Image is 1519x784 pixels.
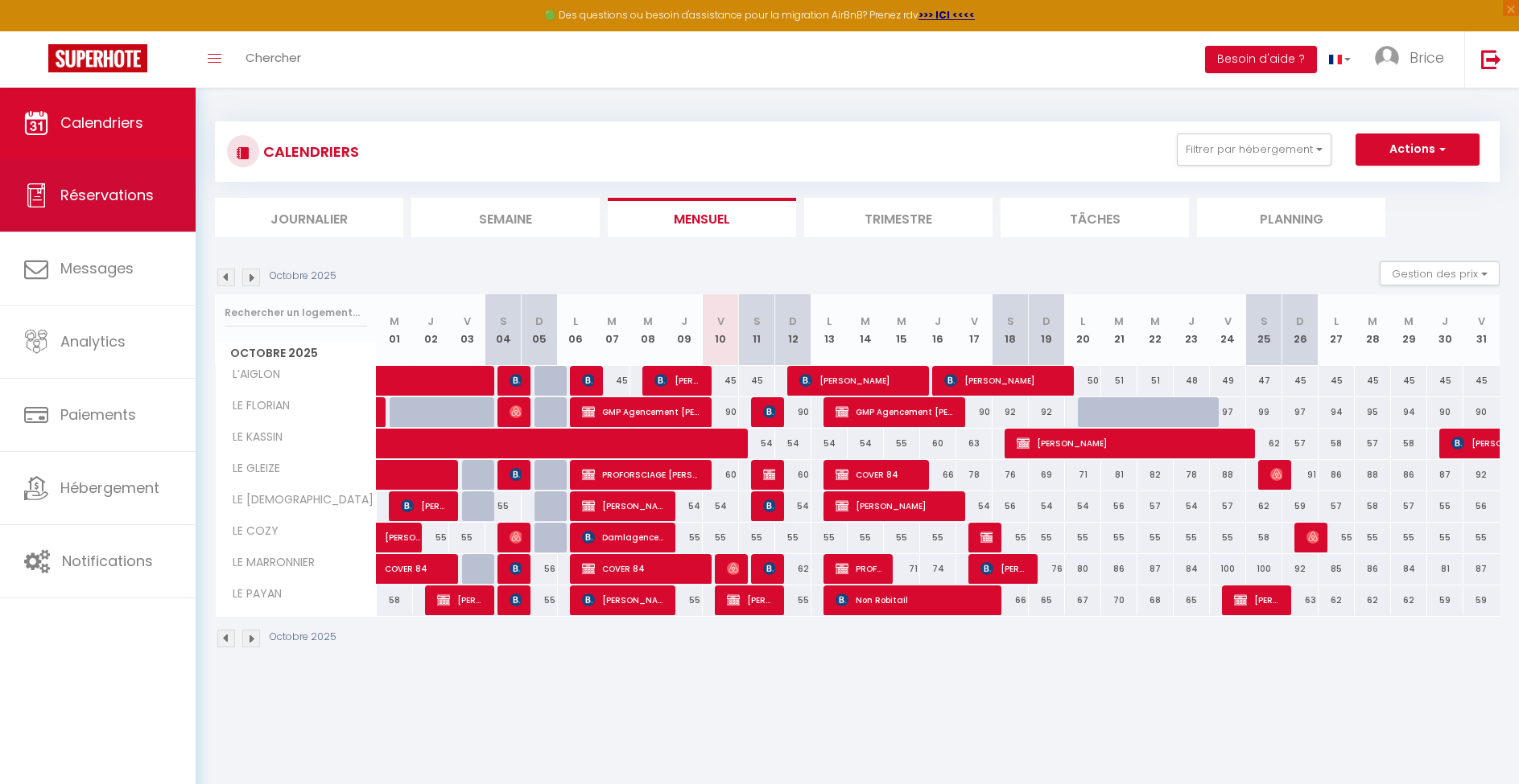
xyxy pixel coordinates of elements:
[215,198,403,237] li: Journalier
[1391,523,1427,552] div: 55
[582,585,667,615] span: [PERSON_NAME]
[1065,523,1101,552] div: 55
[1101,585,1137,615] div: 70
[1246,366,1282,396] div: 47
[1029,294,1065,366] th: 19
[1427,554,1463,584] div: 81
[848,429,884,458] div: 54
[980,553,1029,584] span: [PERSON_NAME]
[1137,294,1174,366] th: 22
[1224,314,1232,329] abbr: V
[1427,585,1463,615] div: 59
[944,365,1065,396] span: [PERSON_NAME]
[1101,294,1137,366] th: 21
[608,198,796,237] li: Mensuel
[775,397,811,427] div: 90
[60,331,126,351] span: Analytics
[727,585,775,615] span: [PERSON_NAME]
[804,198,993,237] li: Trimestre
[1246,554,1282,584] div: 100
[920,294,956,366] th: 16
[233,31,313,88] a: Chercher
[246,49,301,66] span: Chercher
[918,8,975,22] a: >>> ICI <<<<
[884,554,920,584] div: 71
[763,553,775,584] span: [PERSON_NAME]
[510,522,522,552] span: [PERSON_NAME]
[993,397,1029,427] div: 92
[1174,294,1210,366] th: 23
[1463,294,1500,366] th: 31
[920,429,956,458] div: 60
[836,459,920,490] span: COVER 84
[60,185,154,205] span: Réservations
[920,523,956,552] div: 55
[500,314,507,329] abbr: S
[1210,460,1246,490] div: 88
[1174,366,1210,396] div: 48
[1210,554,1246,584] div: 100
[1246,491,1282,521] div: 62
[1137,460,1174,490] div: 82
[717,314,724,329] abbr: V
[993,491,1029,521] div: 56
[218,554,319,572] span: LE MARRONNIER
[739,294,775,366] th: 11
[1270,459,1282,490] span: [PERSON_NAME]
[1029,491,1065,521] div: 54
[739,523,775,552] div: 55
[270,269,336,284] p: Octobre 2025
[775,460,811,490] div: 60
[60,404,136,425] span: Paiements
[1319,397,1355,427] div: 94
[1282,294,1319,366] th: 26
[703,523,739,552] div: 55
[60,478,159,498] span: Hébergement
[775,429,811,458] div: 54
[437,585,485,615] span: [PERSON_NAME]
[920,554,956,584] div: 74
[1463,397,1500,427] div: 90
[1319,554,1355,584] div: 85
[1427,491,1463,521] div: 55
[1017,428,1246,458] span: [PERSON_NAME]
[836,585,993,615] span: Non Robitail
[1355,523,1391,552] div: 55
[1463,554,1500,584] div: 87
[1355,366,1391,396] div: 45
[799,365,920,396] span: [PERSON_NAME]
[727,553,739,584] span: [PERSON_NAME]
[775,294,811,366] th: 12
[836,491,956,521] span: [PERSON_NAME]
[1065,554,1101,584] div: 80
[789,314,797,329] abbr: D
[811,429,848,458] div: 54
[993,460,1029,490] div: 76
[1442,314,1448,329] abbr: J
[48,44,147,72] img: Super Booking
[897,314,906,329] abbr: M
[1355,460,1391,490] div: 88
[1355,491,1391,521] div: 58
[1319,429,1355,458] div: 58
[1356,133,1480,166] button: Actions
[1101,491,1137,521] div: 56
[218,366,284,384] span: L’AIGLON
[1463,523,1500,552] div: 55
[703,366,739,396] div: 45
[60,113,143,133] span: Calendriers
[1355,429,1391,458] div: 57
[1282,585,1319,615] div: 63
[1042,314,1051,329] abbr: D
[1029,460,1065,490] div: 69
[464,314,471,329] abbr: V
[1174,554,1210,584] div: 84
[667,294,703,366] th: 09
[510,459,522,490] span: [PERSON_NAME]
[1391,554,1427,584] div: 84
[1463,460,1500,490] div: 92
[1065,585,1101,615] div: 67
[1007,314,1014,329] abbr: S
[1427,523,1463,552] div: 55
[1427,294,1463,366] th: 30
